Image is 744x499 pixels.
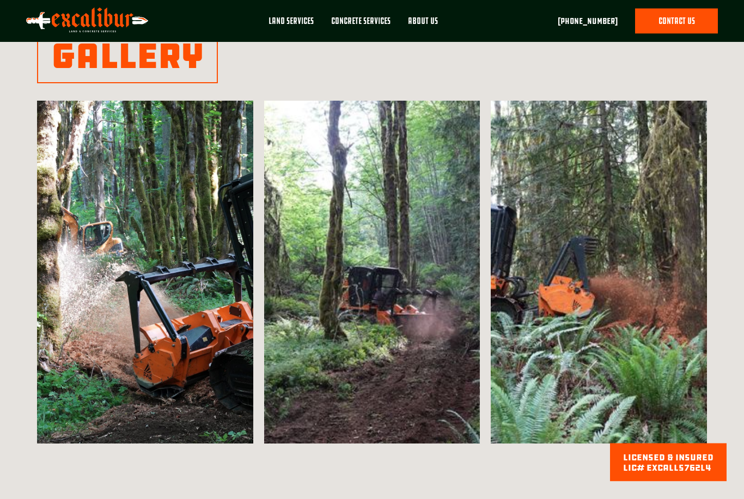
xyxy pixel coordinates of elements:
h2: Gallery [51,39,204,74]
a: contact us [635,9,718,34]
div: licensed & Insured lic# EXCALLS762L4 [623,452,713,473]
div: About Us [408,15,438,27]
a: [PHONE_NUMBER] [558,15,618,28]
a: About Us [399,9,447,42]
